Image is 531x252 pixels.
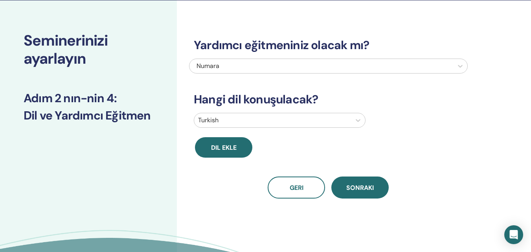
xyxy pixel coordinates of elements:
button: Dil ekle [195,137,252,158]
button: Sonraki [331,177,389,199]
button: Geri [268,177,325,199]
h3: Yardımcı eğitmeniniz olacak mı? [189,38,468,52]
span: Sonraki [346,184,374,192]
h3: Hangi dil konuşulacak? [189,92,468,107]
span: Geri [290,184,303,192]
span: Dil ekle [211,143,237,152]
span: Numara [197,62,219,70]
div: Open Intercom Messenger [504,225,523,244]
h3: Adım 2 nın-nin 4 : [24,91,153,105]
h3: Dil ve Yardımcı Eğitmen [24,109,153,123]
h2: Seminerinizi ayarlayın [24,32,153,68]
